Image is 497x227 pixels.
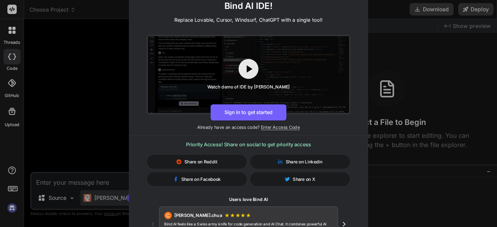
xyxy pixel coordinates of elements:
[293,176,315,182] span: Share on X
[261,125,300,130] span: Enter Access Code
[147,196,351,203] h1: Users love Bind AI
[174,16,323,24] p: Replace Lovable, Cursor, Windsurf, ChatGPT with a single tool!
[181,176,221,182] span: Share on Facebook
[184,159,217,165] span: Share on Reddit
[210,104,286,121] button: Sign in to get started
[174,212,222,218] span: [PERSON_NAME].chua
[240,212,246,219] span: ★
[246,212,251,219] span: ★
[235,212,241,219] span: ★
[164,212,172,219] div: C
[224,212,230,219] span: ★
[286,159,323,165] span: Share on Linkedin
[230,212,235,219] span: ★
[147,141,351,148] h3: Priority Access! Share on social to get priority access
[207,84,290,90] div: Watch demo of IDE by [PERSON_NAME]
[129,124,368,130] p: Already have an access code?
